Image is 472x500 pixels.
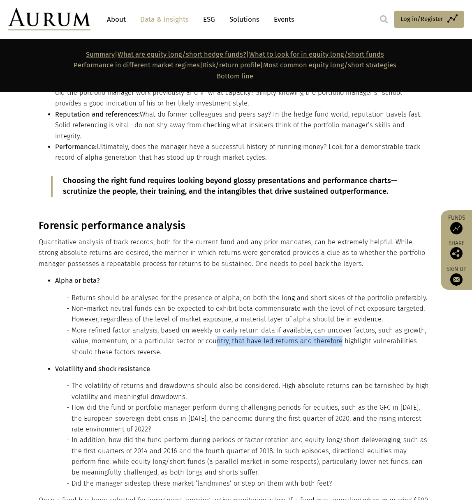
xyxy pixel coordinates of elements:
img: Aurum [8,8,90,30]
a: Sign up [445,266,468,286]
a: Funds [445,214,468,234]
strong: Reputation and references: [55,110,140,118]
strong: Volatility and shock resistance [55,365,150,373]
strong: Alpha or beta? [55,277,100,284]
a: Performance in different market regimes [74,61,200,69]
a: Risk/return profile [203,61,260,69]
li: Ultimately, does the manager have a successful history of running money? Look for a demonstrable ... [55,142,431,163]
li: In addition, how did the fund perform during periods of factor rotation and equity long/short del... [72,435,431,478]
a: Events [270,12,294,27]
a: Most common equity long/short strategies [263,61,396,69]
a: ESG [199,12,219,27]
img: Access Funds [450,222,463,234]
li: More refined factor analysis, based on weekly or daily return data if available, can uncover fact... [72,325,431,358]
h3: Forensic performance analysis [39,220,431,232]
li: Did the manager sidestep these market ‘landmines’ or step on them with both feet? [72,478,431,489]
a: Data & Insights [136,12,193,27]
li: How did the fund or portfolio manager perform during challenging periods for equities, such as th... [72,402,431,435]
a: What to look for in equity long/short funds [249,50,384,58]
a: Log in/Register [394,11,464,28]
img: search.svg [380,15,388,23]
a: Bottom line [217,72,253,80]
li: Prior investment experience of the portfolio manager and broader investment team is key. Where di... [55,77,431,109]
strong: | | | | [74,50,396,80]
a: Summary [86,50,115,58]
a: Solutions [225,12,264,27]
img: Share this post [450,247,463,259]
span: Log in/Register [400,14,443,24]
img: Sign up to our newsletter [450,273,463,286]
p: Choosing the right fund requires looking beyond glossy presentations and performance charts—scrut... [63,176,409,197]
li: What do former colleagues and peers say? In the hedge fund world, reputation travels fast. Solid ... [55,109,431,142]
div: Share [445,241,468,259]
li: Non-market neutral funds can be expected to exhibit beta commensurate with the level of net expos... [72,303,431,325]
strong: Performance: [55,143,97,151]
li: The volatility of returns and drawdowns should also be considered. High absolute returns can be t... [72,381,431,402]
li: Returns should be analysed for the presence of alpha, on both the long and short sides of the por... [72,293,431,303]
a: About [103,12,130,27]
a: What are equity long/short hedge funds? [118,50,246,58]
p: Quantitative analysis of track records, both for the current fund and any prior mandates, can be ... [39,237,431,269]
